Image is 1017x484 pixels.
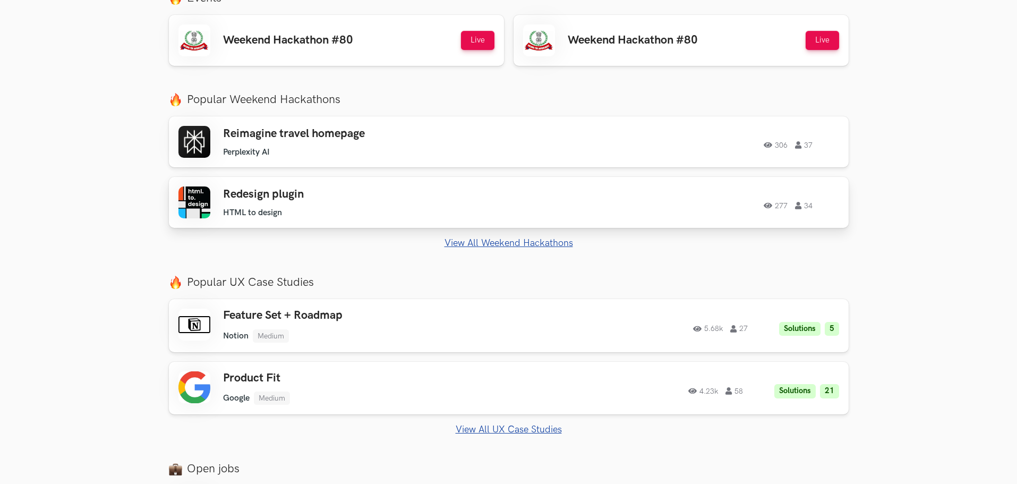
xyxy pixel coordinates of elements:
li: Google [223,393,250,403]
h3: Weekend Hackathon #80 [568,33,698,47]
h3: Feature Set + Roadmap [223,309,525,322]
a: Feature Set + Roadmap Notion Medium 5.68k 27 Solutions 5 [169,299,849,352]
li: Medium [254,392,290,405]
span: 58 [725,387,743,395]
img: briefcase_emoji.png [169,462,182,475]
img: fire.png [169,276,182,289]
span: 34 [795,202,813,209]
span: 5.68k [693,325,723,333]
span: 306 [764,141,788,149]
h3: Reimagine travel homepage [223,127,525,141]
span: 277 [764,202,788,209]
li: 5 [825,322,839,336]
a: Product Fit Google Medium 4.23k 58 Solutions 21 [169,362,849,414]
h3: Product Fit [223,371,525,385]
h3: Redesign plugin [223,188,525,201]
a: Reimagine travel homepage Perplexity AI 306 37 [169,116,849,167]
button: Live [461,31,494,50]
a: Weekend Hackathon #80 Live [169,15,504,66]
h3: Weekend Hackathon #80 [223,33,353,47]
img: fire.png [169,93,182,106]
span: 4.23k [688,387,718,395]
li: Perplexity AI [223,147,270,157]
label: Popular UX Case Studies [169,275,849,290]
a: Weekend Hackathon #80 Live [514,15,849,66]
li: HTML to design [223,208,282,218]
button: Live [806,31,839,50]
li: Medium [253,329,289,343]
a: View All UX Case Studies [169,424,849,435]
li: Notion [223,331,249,341]
label: Popular Weekend Hackathons [169,92,849,107]
span: 27 [730,325,748,333]
a: Redesign plugin HTML to design 277 34 [169,177,849,228]
label: Open jobs [169,462,849,476]
a: View All Weekend Hackathons [169,237,849,249]
li: Solutions [774,384,816,398]
li: 21 [820,384,839,398]
li: Solutions [779,322,821,336]
span: 37 [795,141,813,149]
